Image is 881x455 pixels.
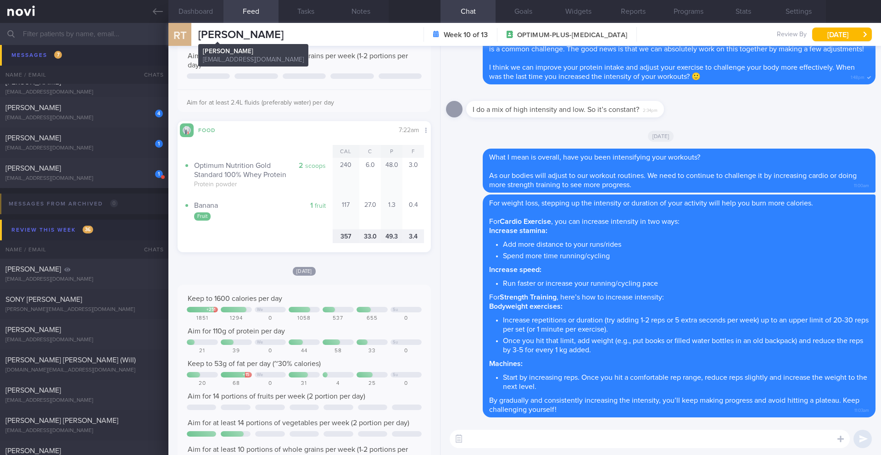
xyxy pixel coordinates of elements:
[777,31,807,39] span: Review By
[6,104,61,111] span: [PERSON_NAME]
[6,356,136,364] span: [PERSON_NAME] [PERSON_NAME] (Will)
[359,229,381,244] div: 33.0
[155,49,163,57] div: 1
[357,380,388,387] div: 25
[155,110,163,117] div: 4
[503,277,869,288] li: Run faster or increase your running/cycling pace
[359,145,381,158] div: C
[6,427,163,434] div: [EMAIL_ADDRESS][DOMAIN_NAME]
[381,229,402,244] div: 49.3
[399,127,419,133] span: 7:22am
[188,52,408,69] span: Aim for at least 10 portions of whole grains per week (1-2 portions per day)
[6,266,61,273] span: [PERSON_NAME]
[6,134,61,142] span: [PERSON_NAME]
[289,348,320,355] div: 44
[198,29,284,40] span: [PERSON_NAME]
[390,315,422,322] div: 0
[255,315,286,322] div: 0
[489,397,859,413] span: By gradually and consistently increasing the intensity, you’ll keep making progress and avoid hit...
[643,105,658,114] span: 2:34pm
[357,315,388,322] div: 655
[289,380,320,387] div: 31
[194,126,230,133] div: Food
[381,198,402,229] div: 1.3
[257,372,263,377] div: We
[6,145,163,152] div: [EMAIL_ADDRESS][DOMAIN_NAME]
[255,380,286,387] div: 0
[648,131,674,142] span: [DATE]
[489,227,547,234] strong: Increase stamina:
[6,326,61,333] span: [PERSON_NAME]
[6,296,82,303] span: SONY [PERSON_NAME]
[393,340,398,345] div: Su
[333,145,360,158] div: Cal
[188,360,321,367] span: Keep to 53g of fat per day (~30% calories)
[503,371,869,391] li: Start by increasing reps. Once you hit a comfortable rep range, reduce reps slightly and increase...
[194,201,333,210] div: Banana
[6,276,163,283] div: [EMAIL_ADDRESS][DOMAIN_NAME]
[221,380,252,387] div: 68
[188,419,409,427] span: Aim for at least 14 portions of vegetables per week (2 portion per day)
[390,348,422,355] div: 0
[187,380,218,387] div: 20
[489,218,680,225] span: For , you can increase intensity in two ways:
[289,315,320,322] div: 1058
[6,337,163,344] div: [EMAIL_ADDRESS][DOMAIN_NAME]
[323,380,354,387] div: 4
[184,198,333,229] button: 1 fruit Banana Fruit
[6,387,61,394] span: [PERSON_NAME]
[503,334,869,355] li: Once you hit that limit, add weight (e.g., put books or filled water bottles in an old backpack) ...
[402,145,424,158] div: F
[305,163,326,169] small: scoops
[402,158,424,198] div: 3.0
[6,89,163,96] div: [EMAIL_ADDRESS][DOMAIN_NAME]
[6,165,61,172] span: [PERSON_NAME]
[402,229,424,244] div: 3.4
[6,44,61,51] span: [PERSON_NAME]
[854,180,869,189] span: 11:00am
[854,405,869,414] span: 11:03am
[473,106,639,113] span: I do a mix of high intensity and low. So it’s constant?
[187,348,218,355] div: 21
[489,303,563,310] strong: Bodyweight exercises:
[359,198,381,229] div: 27.0
[323,348,354,355] div: 58
[6,417,118,424] span: [PERSON_NAME] [PERSON_NAME]
[359,158,381,198] div: 6.0
[333,158,360,198] div: 240
[489,64,855,80] span: I think we can improve your protein intake and adjust your exercise to challenge your body more e...
[206,307,216,312] div: + 251
[489,360,523,367] strong: Machines:
[6,198,120,210] div: Messages from Archived
[6,306,163,313] div: [PERSON_NAME][EMAIL_ADDRESS][DOMAIN_NAME]
[6,447,61,455] span: [PERSON_NAME]
[489,172,857,189] span: As our bodies will adjust to our workout routines. We need to continue to challenge it by increas...
[162,17,197,53] div: RT
[489,154,700,161] span: What I mean is overall, have you been intensifying your workouts?
[812,28,872,41] button: [DATE]
[194,161,333,179] div: Optimum Nutrition Gold Standard 100% Whey Protein
[381,145,402,158] div: P
[155,170,163,178] div: 1
[402,198,424,229] div: 0.4
[184,158,333,198] button: 2 scoops Optimum Nutrition Gold Standard 100% Whey Protein Protein powder
[9,224,95,236] div: Review this week
[444,30,488,39] strong: Week 10 of 13
[851,72,864,81] span: 1:48pm
[194,212,211,221] div: Fruit
[333,229,360,244] div: 357
[381,158,402,198] div: 48.0
[393,372,398,377] div: Su
[194,181,333,189] div: Protein powder
[132,240,168,259] div: Chats
[293,267,316,276] span: [DATE]
[221,315,252,322] div: 1294
[221,348,252,355] div: 39
[500,218,551,225] strong: Cardio Exercise
[257,307,263,312] div: We
[188,295,282,302] span: Keep to 1600 calories per day
[188,327,285,335] span: Aim for 110g of protein per day
[6,69,118,86] span: [PERSON_NAME] [PERSON_NAME] [PERSON_NAME]
[110,200,118,207] span: 0
[517,31,627,40] span: OPTIMUM-PLUS-[MEDICAL_DATA]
